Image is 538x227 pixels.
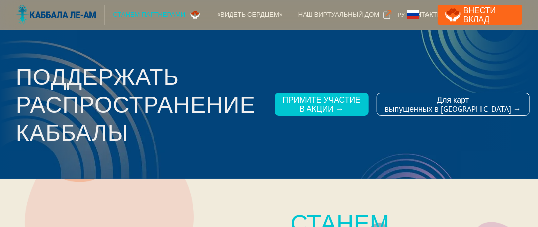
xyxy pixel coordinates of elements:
div: Станем партнерами [113,10,185,20]
a: Наш виртуальный дом [290,5,400,25]
div: Ру [398,10,405,20]
a: «Видеть сердцем» [209,5,290,25]
a: Станем партнерами [105,5,209,25]
a: Внести Вклад [438,5,522,25]
div: Наш виртуальный дом [298,10,379,20]
div: «Видеть сердцем» [217,10,282,20]
a: Примите участиев акции → [275,93,369,116]
h3: Поддержать распространение каббалы [16,63,267,146]
div: Примите участие в акции → [283,95,361,113]
div: Для карт выпущенных в [GEOGRAPHIC_DATA] → [385,95,521,113]
a: Для картвыпущенных в [GEOGRAPHIC_DATA] → [377,93,530,116]
div: Ру [397,6,434,24]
